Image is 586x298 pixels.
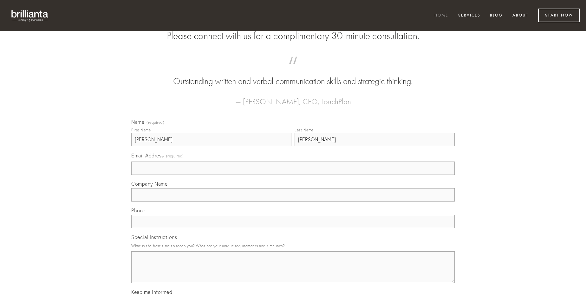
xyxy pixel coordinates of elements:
[508,10,533,21] a: About
[141,63,445,75] span: “
[538,9,580,22] a: Start Now
[131,152,164,159] span: Email Address
[430,10,453,21] a: Home
[486,10,507,21] a: Blog
[166,152,184,160] span: (required)
[131,181,167,187] span: Company Name
[146,121,164,124] span: (required)
[131,128,151,132] div: First Name
[131,207,146,214] span: Phone
[131,119,144,125] span: Name
[141,88,445,108] figcaption: — [PERSON_NAME], CEO, TouchPlan
[131,30,455,42] h2: Please connect with us for a complimentary 30-minute consultation.
[131,234,177,240] span: Special Instructions
[131,242,455,250] p: What is the best time to reach you? What are your unique requirements and timelines?
[454,10,485,21] a: Services
[295,128,314,132] div: Last Name
[131,289,172,295] span: Keep me informed
[6,6,54,25] img: brillianta - research, strategy, marketing
[141,63,445,88] blockquote: Outstanding written and verbal communication skills and strategic thinking.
